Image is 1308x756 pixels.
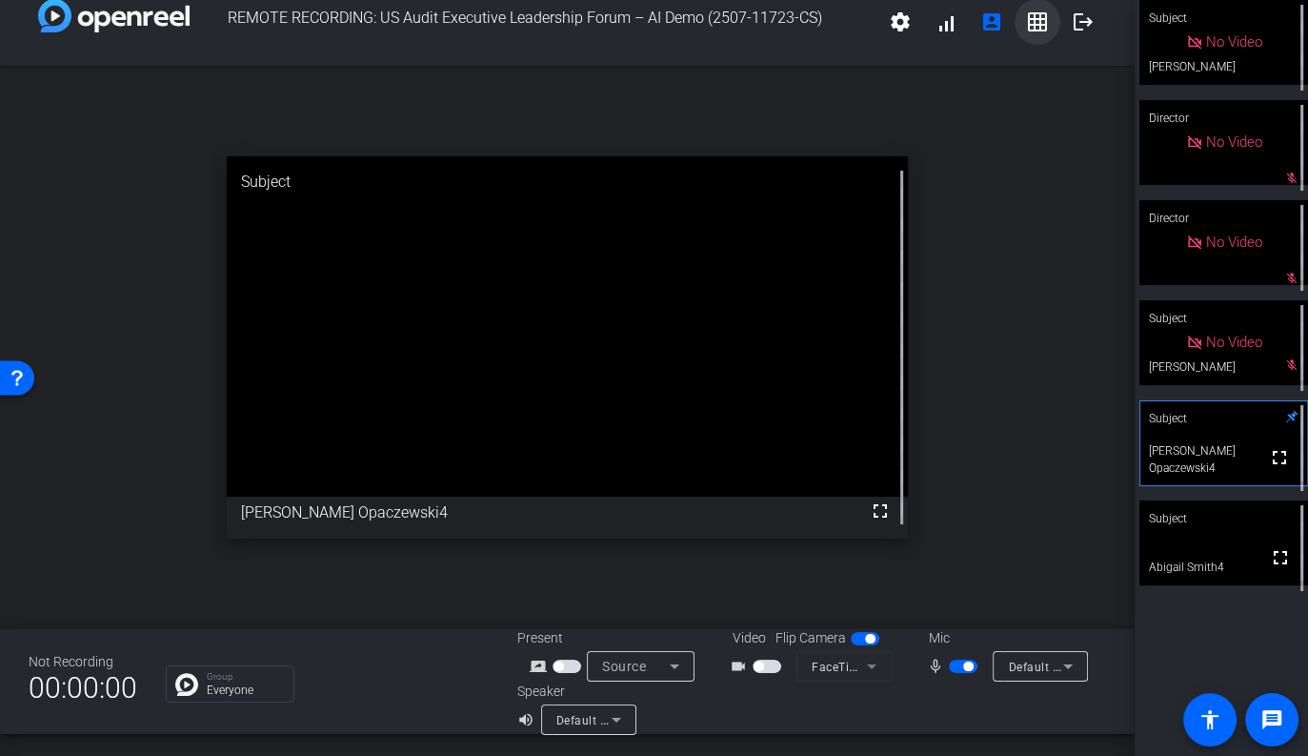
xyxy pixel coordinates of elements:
[1026,10,1049,33] mat-icon: grid_on
[602,659,646,674] span: Source
[517,628,708,648] div: Present
[1072,10,1095,33] mat-icon: logout
[1206,334,1262,351] span: No Video
[1269,546,1292,569] mat-icon: fullscreen
[29,652,137,672] div: Not Recording
[175,673,198,696] img: Chat Icon
[1139,300,1308,337] div: Subject
[1139,200,1308,236] div: Director
[1260,708,1283,731] mat-icon: message
[207,684,284,696] p: Everyone
[1206,234,1262,251] span: No Video
[556,712,786,727] span: Default - MacBook Pro Speakers (Built-in)
[207,672,284,682] p: Group
[1139,400,1308,437] div: Subject
[517,708,540,731] mat-icon: volume_up
[869,500,892,522] mat-icon: fullscreen
[1139,100,1308,136] div: Director
[227,156,908,208] div: Subject
[980,10,1003,33] mat-icon: account_box
[1139,501,1308,537] div: Subject
[733,628,766,648] span: Video
[1008,659,1253,674] span: Default - MacBook Pro Microphone (Built-in)
[1206,33,1262,51] span: No Video
[29,664,137,711] span: 00:00:00
[910,628,1100,648] div: Mic
[889,10,912,33] mat-icon: settings
[926,655,949,678] mat-icon: mic_none
[730,655,753,678] mat-icon: videocam_outline
[1206,133,1262,151] span: No Video
[517,682,632,702] div: Speaker
[1198,708,1221,731] mat-icon: accessibility
[775,628,846,648] span: Flip Camera
[530,655,553,678] mat-icon: screen_share_outline
[1268,446,1291,469] mat-icon: fullscreen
